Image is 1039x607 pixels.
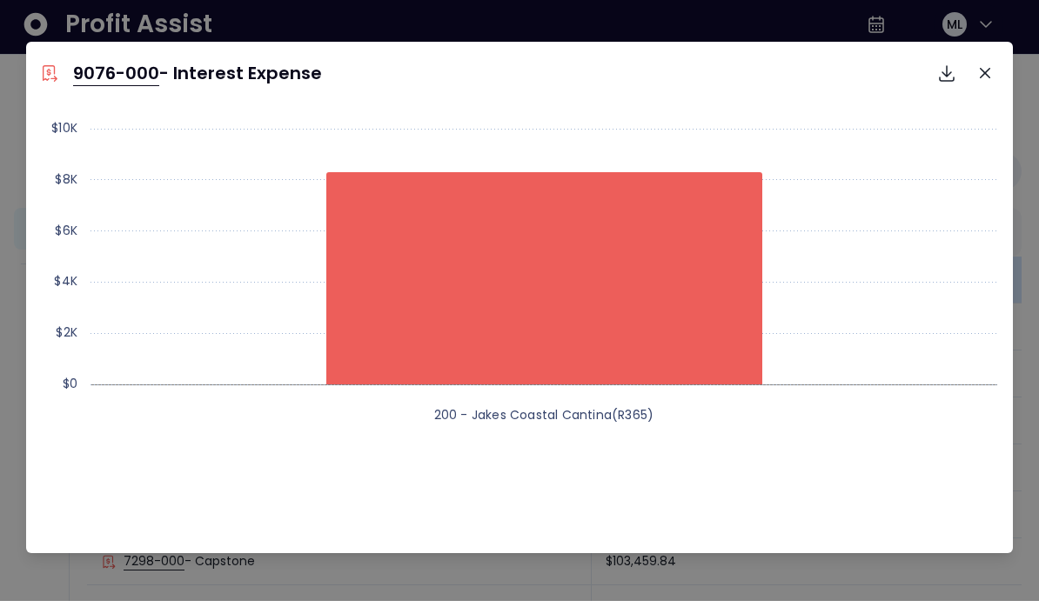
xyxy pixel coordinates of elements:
p: - Interest Expense [73,66,322,92]
button: Download options [929,62,964,97]
button: Close [971,65,999,93]
text: $8K [55,177,77,194]
text: $6K [55,228,77,245]
text: 200 - Jakes Coastal Cantina(R365) [434,412,654,430]
text: $0 [62,381,77,398]
text: $4K [54,278,77,296]
text: $2K [56,330,77,347]
text: $10K [51,125,77,143]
